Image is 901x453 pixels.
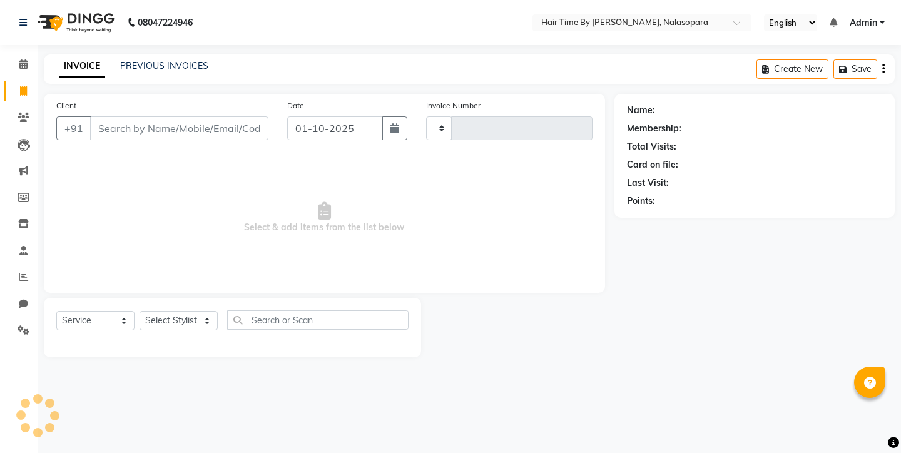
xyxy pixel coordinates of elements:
button: +91 [56,116,91,140]
input: Search by Name/Mobile/Email/Code [90,116,268,140]
div: Total Visits: [627,140,676,153]
a: INVOICE [59,55,105,78]
button: Save [833,59,877,79]
button: Create New [756,59,828,79]
label: Date [287,100,304,111]
div: Name: [627,104,655,117]
div: Card on file: [627,158,678,171]
div: Last Visit: [627,176,669,190]
img: logo [32,5,118,40]
label: Invoice Number [426,100,481,111]
iframe: chat widget [848,403,888,440]
div: Membership: [627,122,681,135]
a: PREVIOUS INVOICES [120,60,208,71]
b: 08047224946 [138,5,193,40]
input: Search or Scan [227,310,409,330]
span: Select & add items from the list below [56,155,593,280]
span: Admin [850,16,877,29]
label: Client [56,100,76,111]
div: Points: [627,195,655,208]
